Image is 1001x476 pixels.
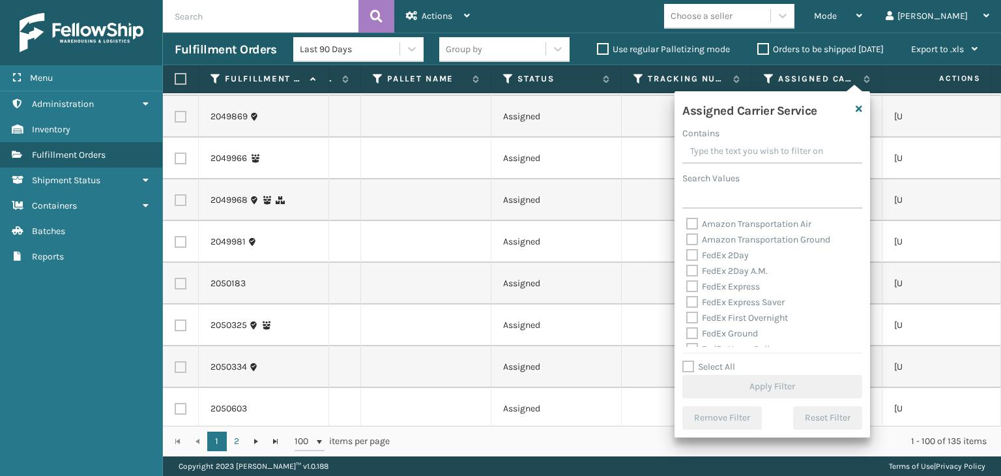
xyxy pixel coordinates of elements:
span: Menu [30,72,53,83]
label: FedEx First Overnight [686,312,788,323]
label: Search Values [682,171,740,185]
div: Group by [446,42,482,56]
label: FedEx 2Day A.M. [686,265,768,276]
div: | [889,456,985,476]
a: 2 [227,432,246,451]
label: Pallet Name [387,73,466,85]
span: Administration [32,98,94,110]
p: Copyright 2023 [PERSON_NAME]™ v 1.0.188 [179,456,328,476]
div: 1 - 100 of 135 items [408,435,987,448]
td: Assigned [491,179,622,221]
span: Reports [32,251,64,262]
label: Amazon Transportation Ground [686,234,830,245]
td: Assigned [491,96,622,138]
a: Go to the next page [246,432,266,451]
span: Go to the last page [270,436,281,447]
label: FedEx Express Saver [686,297,785,308]
a: 2050183 [210,277,246,290]
h4: Assigned Carrier Service [682,99,817,119]
span: items per page [295,432,390,451]
span: 100 [295,435,314,448]
td: Assigned [491,346,622,388]
span: Actions [898,68,989,89]
button: Remove Filter [682,406,762,430]
label: Use regular Palletizing mode [597,44,730,55]
a: 1 [207,432,227,451]
a: Privacy Policy [936,462,985,471]
label: Status [517,73,596,85]
span: Shipment Status [32,175,100,186]
td: Assigned [491,388,622,430]
span: Mode [814,10,837,22]
td: Assigned [491,221,622,263]
a: 2049966 [210,152,247,165]
a: 2050603 [210,402,247,415]
label: Fulfillment Order Id [225,73,304,85]
img: logo [20,13,143,52]
a: 2049981 [210,235,246,248]
label: FedEx Express [686,281,760,292]
a: 2049869 [210,110,248,123]
label: FedEx 2Day [686,250,749,261]
div: Choose a seller [671,9,733,23]
a: 2050325 [210,319,247,332]
label: Contains [682,126,719,140]
button: Reset Filter [793,406,862,430]
label: Tracking Number [648,73,727,85]
span: Fulfillment Orders [32,149,106,160]
td: Assigned [491,263,622,305]
button: Apply Filter [682,375,862,398]
input: Type the text you wish to filter on [682,140,862,164]
span: Export to .xls [911,44,964,55]
a: 2050334 [210,361,247,374]
h3: Fulfillment Orders [175,42,276,57]
td: Assigned [491,305,622,346]
td: Assigned [491,138,622,179]
span: Go to the next page [251,436,261,447]
label: Select All [682,361,735,372]
span: Batches [32,226,65,237]
label: FedEx Ground [686,328,758,339]
a: Go to the last page [266,432,285,451]
a: 2049968 [210,194,248,207]
div: Last 90 Days [300,42,401,56]
span: Inventory [32,124,70,135]
label: FedEx Home Delivery [686,344,787,355]
label: Amazon Transportation Air [686,218,811,230]
span: Containers [32,200,77,211]
a: Terms of Use [889,462,934,471]
label: Assigned Carrier Service [778,73,857,85]
label: Orders to be shipped [DATE] [757,44,884,55]
span: Actions [422,10,452,22]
